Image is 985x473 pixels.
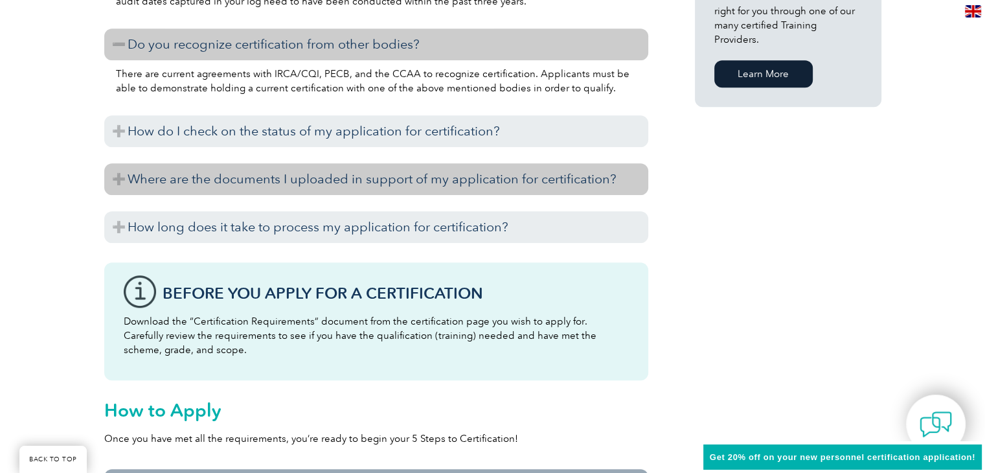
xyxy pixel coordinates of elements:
[19,446,87,473] a: BACK TO TOP
[104,432,648,446] p: Once you have met all the requirements, you’re ready to begin your 5 Steps to Certification!
[965,5,981,17] img: en
[163,285,629,301] h3: Before You Apply For a Certification
[104,29,648,60] h3: Do you recognize certification from other bodies?
[104,115,648,147] h3: How do I check on the status of my application for certification?
[104,163,648,195] h3: Where are the documents I uploaded in support of my application for certification?
[116,67,637,95] p: There are current agreements with IRCA/CQI, PECB, and the CCAA to recognize certification. Applic...
[920,408,952,441] img: contact-chat.png
[710,452,975,462] span: Get 20% off on your new personnel certification application!
[714,60,813,87] a: Learn More
[104,211,648,243] h3: How long does it take to process my application for certification?
[124,314,629,357] p: Download the “Certification Requirements” document from the certification page you wish to apply ...
[104,400,648,421] h2: How to Apply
